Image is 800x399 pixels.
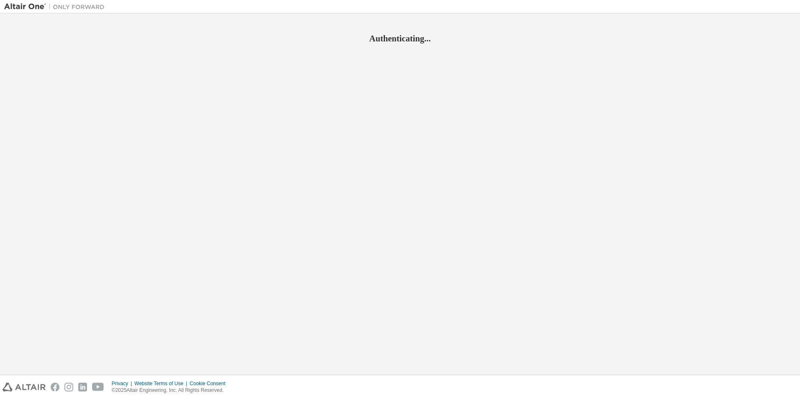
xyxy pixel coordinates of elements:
[4,3,109,11] img: Altair One
[78,383,87,391] img: linkedin.svg
[51,383,59,391] img: facebook.svg
[134,380,190,387] div: Website Terms of Use
[112,387,231,394] p: © 2025 Altair Engineering, Inc. All Rights Reserved.
[64,383,73,391] img: instagram.svg
[112,380,134,387] div: Privacy
[92,383,104,391] img: youtube.svg
[3,383,46,391] img: altair_logo.svg
[4,33,796,44] h2: Authenticating...
[190,380,230,387] div: Cookie Consent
